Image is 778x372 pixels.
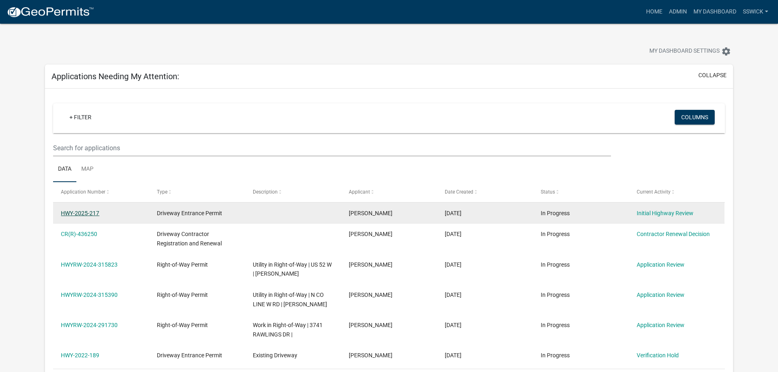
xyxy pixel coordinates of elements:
[437,182,533,202] datatable-header-cell: Date Created
[541,189,555,195] span: Status
[61,231,97,237] a: CR(R)-436250
[157,292,208,298] span: Right-of-Way Permit
[637,261,684,268] a: Application Review
[541,210,570,216] span: In Progress
[53,156,76,183] a: Data
[349,292,392,298] span: Dylan Garrison
[740,4,771,20] a: sswick
[541,352,570,359] span: In Progress
[53,182,149,202] datatable-header-cell: Application Number
[445,322,461,328] span: 07/30/2024
[61,292,118,298] a: HWYRW-2024-315390
[445,189,473,195] span: Date Created
[445,210,461,216] span: 10/03/2025
[637,189,671,195] span: Current Activity
[61,261,118,268] a: HWYRW-2024-315823
[51,71,179,81] h5: Applications Needing My Attention:
[61,322,118,328] a: HWYRW-2024-291730
[637,210,693,216] a: Initial Highway Review
[61,189,105,195] span: Application Number
[157,231,222,247] span: Driveway Contractor Registration and Renewal
[76,156,98,183] a: Map
[445,231,461,237] span: 06/16/2025
[61,210,99,216] a: HWY-2025-217
[349,210,392,216] span: Shane Weist
[445,261,461,268] span: 09/24/2024
[637,292,684,298] a: Application Review
[445,292,461,298] span: 09/24/2024
[541,292,570,298] span: In Progress
[253,352,297,359] span: Existing Driveway
[349,189,370,195] span: Applicant
[341,182,437,202] datatable-header-cell: Applicant
[643,4,666,20] a: Home
[157,322,208,328] span: Right-of-Way Permit
[157,261,208,268] span: Right-of-Way Permit
[349,231,392,237] span: Anthony Hardebeck
[541,322,570,328] span: In Progress
[637,322,684,328] a: Application Review
[157,352,222,359] span: Driveway Entrance Permit
[63,110,98,125] a: + Filter
[643,43,738,59] button: My Dashboard Settingssettings
[349,261,392,268] span: Dylan Garrison
[666,4,690,20] a: Admin
[253,261,332,277] span: Utility in Right-of-Way | US 52 W | Dylan Garrison
[149,182,245,202] datatable-header-cell: Type
[541,231,570,237] span: In Progress
[349,352,392,359] span: Megan Toth
[157,189,167,195] span: Type
[61,352,99,359] a: HWY-2022-189
[253,189,278,195] span: Description
[649,47,720,56] span: My Dashboard Settings
[698,71,727,80] button: collapse
[721,47,731,56] i: settings
[53,140,611,156] input: Search for applications
[533,182,629,202] datatable-header-cell: Status
[675,110,715,125] button: Columns
[349,322,392,328] span: Megan Toth
[253,292,327,307] span: Utility in Right-of-Way | N CO LINE W RD | Dylan Garrison
[629,182,724,202] datatable-header-cell: Current Activity
[637,352,679,359] a: Verification Hold
[445,352,461,359] span: 08/31/2022
[245,182,341,202] datatable-header-cell: Description
[637,231,710,237] a: Contractor Renewal Decision
[253,322,323,338] span: Work in Right-of-Way | 3741 RAWLINGS DR |
[157,210,222,216] span: Driveway Entrance Permit
[541,261,570,268] span: In Progress
[690,4,740,20] a: My Dashboard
